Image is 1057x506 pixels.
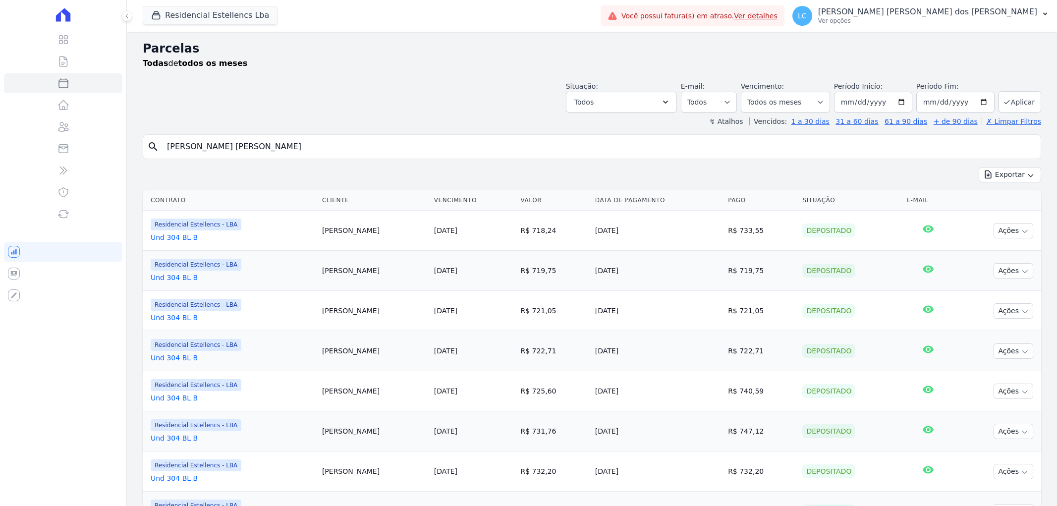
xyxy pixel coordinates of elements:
td: R$ 722,71 [724,331,798,371]
span: Residencial Estellencs - LBA [151,459,241,471]
td: R$ 733,55 [724,211,798,251]
td: R$ 747,12 [724,411,798,451]
a: [DATE] [434,347,457,355]
a: 61 a 90 dias [885,117,927,125]
td: [PERSON_NAME] [318,211,430,251]
div: Depositado [802,304,855,318]
td: [PERSON_NAME] [318,411,430,451]
td: [DATE] [591,411,724,451]
span: Residencial Estellencs - LBA [151,379,241,391]
div: Depositado [802,264,855,278]
span: Residencial Estellencs - LBA [151,219,241,230]
p: Ver opções [818,17,1037,25]
span: Residencial Estellencs - LBA [151,339,241,351]
a: Und 304 BL B [151,353,314,363]
strong: todos os meses [178,58,248,68]
th: Valor [516,190,591,211]
div: Depositado [802,384,855,398]
a: [DATE] [434,427,457,435]
td: R$ 732,20 [724,451,798,492]
a: 1 a 30 dias [791,117,830,125]
button: Ações [994,424,1033,439]
td: [DATE] [591,291,724,331]
label: Vencimento: [741,82,784,90]
th: Situação [798,190,902,211]
td: [DATE] [591,371,724,411]
th: Vencimento [430,190,517,211]
a: Und 304 BL B [151,273,314,282]
a: [DATE] [434,467,457,475]
h2: Parcelas [143,40,1041,57]
td: [PERSON_NAME] [318,371,430,411]
th: Cliente [318,190,430,211]
button: Ações [994,263,1033,279]
div: Depositado [802,224,855,237]
a: Ver detalhes [734,12,778,20]
div: Depositado [802,424,855,438]
label: ↯ Atalhos [709,117,743,125]
label: Situação: [566,82,598,90]
a: [DATE] [434,226,457,234]
strong: Todas [143,58,168,68]
span: Você possui fatura(s) em atraso. [621,11,778,21]
label: Período Fim: [916,81,995,92]
td: R$ 719,75 [724,251,798,291]
td: R$ 731,76 [516,411,591,451]
a: 31 a 60 dias [835,117,878,125]
td: [PERSON_NAME] [318,331,430,371]
span: Residencial Estellencs - LBA [151,419,241,431]
td: [PERSON_NAME] [318,451,430,492]
a: Und 304 BL B [151,313,314,323]
th: Contrato [143,190,318,211]
td: R$ 722,71 [516,331,591,371]
label: Vencidos: [749,117,787,125]
button: Ações [994,384,1033,399]
a: Und 304 BL B [151,232,314,242]
button: LC [PERSON_NAME] [PERSON_NAME] dos [PERSON_NAME] Ver opções [784,2,1057,30]
td: R$ 732,20 [516,451,591,492]
td: R$ 740,59 [724,371,798,411]
button: Ações [994,303,1033,319]
div: Depositado [802,344,855,358]
td: [PERSON_NAME] [318,291,430,331]
a: + de 90 dias [934,117,978,125]
td: R$ 721,05 [724,291,798,331]
button: Ações [994,223,1033,238]
a: Und 304 BL B [151,473,314,483]
label: E-mail: [681,82,705,90]
p: de [143,57,247,69]
a: ✗ Limpar Filtros [982,117,1041,125]
td: R$ 718,24 [516,211,591,251]
button: Ações [994,464,1033,479]
a: [DATE] [434,387,457,395]
td: [PERSON_NAME] [318,251,430,291]
p: [PERSON_NAME] [PERSON_NAME] dos [PERSON_NAME] [818,7,1037,17]
div: Depositado [802,464,855,478]
span: Residencial Estellencs - LBA [151,259,241,271]
th: Pago [724,190,798,211]
td: [DATE] [591,451,724,492]
td: [DATE] [591,331,724,371]
button: Residencial Estellencs Lba [143,6,278,25]
input: Buscar por nome do lote ou do cliente [161,137,1037,157]
button: Todos [566,92,677,112]
button: Aplicar [999,91,1041,112]
span: Todos [574,96,594,108]
td: R$ 721,05 [516,291,591,331]
button: Ações [994,343,1033,359]
a: [DATE] [434,267,457,275]
a: Und 304 BL B [151,433,314,443]
td: R$ 725,60 [516,371,591,411]
a: Und 304 BL B [151,393,314,403]
th: E-mail [902,190,953,211]
td: R$ 719,75 [516,251,591,291]
td: [DATE] [591,251,724,291]
span: Residencial Estellencs - LBA [151,299,241,311]
span: LC [798,12,807,19]
label: Período Inicío: [834,82,883,90]
button: Exportar [979,167,1041,182]
a: [DATE] [434,307,457,315]
i: search [147,141,159,153]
